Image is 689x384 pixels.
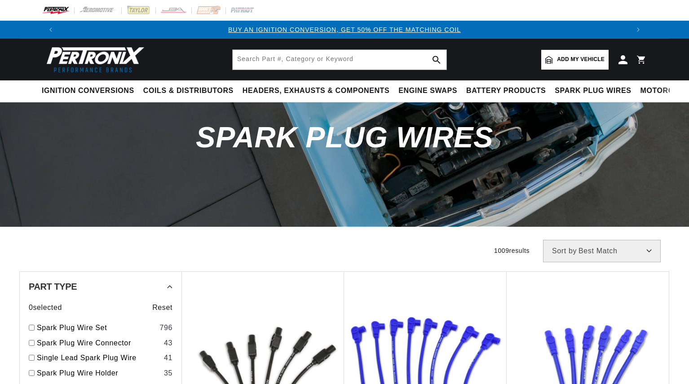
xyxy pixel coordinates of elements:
div: Announcement [60,25,629,35]
span: Spark Plug Wires [196,121,493,154]
select: Sort by [543,240,661,262]
span: Headers, Exhausts & Components [243,86,389,96]
slideshow-component: Translation missing: en.sections.announcements.announcement_bar [19,21,670,39]
summary: Coils & Distributors [139,80,238,102]
span: Spark Plug Wires [555,86,631,96]
summary: Engine Swaps [394,80,462,102]
a: BUY AN IGNITION CONVERSION, GET 50% OFF THE MATCHING COIL [228,26,461,33]
button: Translation missing: en.sections.announcements.previous_announcement [42,21,60,39]
span: Reset [152,302,172,313]
input: Search Part #, Category or Keyword [233,50,446,70]
a: Spark Plug Wire Set [37,322,156,334]
span: Ignition Conversions [42,86,134,96]
span: Coils & Distributors [143,86,234,96]
summary: Ignition Conversions [42,80,139,102]
button: search button [427,50,446,70]
a: Add my vehicle [541,50,609,70]
div: 41 [164,352,172,364]
span: 1009 results [494,247,530,254]
summary: Spark Plug Wires [550,80,636,102]
span: Engine Swaps [398,86,457,96]
span: Sort by [552,247,577,255]
span: Part Type [29,282,77,291]
button: Translation missing: en.sections.announcements.next_announcement [629,21,647,39]
a: Single Lead Spark Plug Wire [37,352,160,364]
div: 1 of 3 [60,25,629,35]
div: 796 [159,322,172,334]
span: Add my vehicle [557,55,605,64]
summary: Battery Products [462,80,550,102]
summary: Headers, Exhausts & Components [238,80,394,102]
span: 0 selected [29,302,62,313]
img: Pertronix [42,44,145,75]
a: Spark Plug Wire Connector [37,337,160,349]
div: 35 [164,367,172,379]
span: Battery Products [466,86,546,96]
a: Spark Plug Wire Holder [37,367,160,379]
div: 43 [164,337,172,349]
